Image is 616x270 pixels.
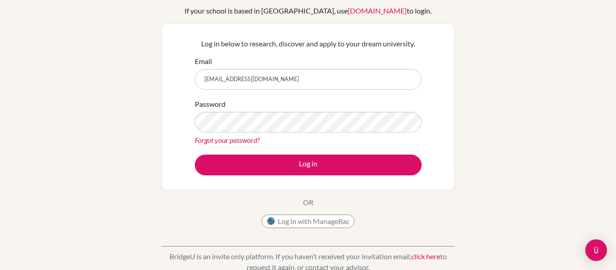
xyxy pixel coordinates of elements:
label: Email [195,56,212,67]
p: Log in below to research, discover and apply to your dream university. [195,38,422,49]
a: [DOMAIN_NAME] [348,6,407,15]
div: If your school is based in [GEOGRAPHIC_DATA], use to login. [184,5,432,16]
label: Password [195,99,225,110]
a: Forgot your password? [195,136,260,144]
p: OR [303,197,313,208]
button: Log in [195,155,422,175]
a: click here [411,252,440,261]
div: Open Intercom Messenger [585,239,607,261]
button: Log in with ManageBac [262,215,354,228]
